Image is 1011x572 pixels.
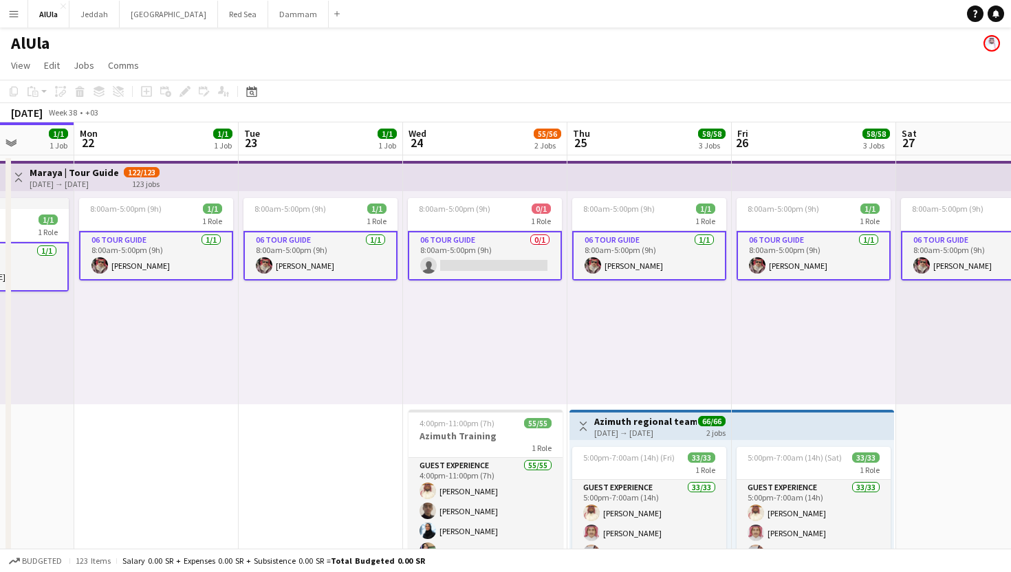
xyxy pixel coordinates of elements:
app-card-role: 06 Tour Guide1/18:00am-5:00pm (9h)[PERSON_NAME] [737,231,891,280]
span: 24 [406,135,426,151]
span: 55/56 [534,129,561,139]
app-card-role: 06 Tour Guide1/18:00am-5:00pm (9h)[PERSON_NAME] [243,231,398,280]
span: 1 Role [38,227,58,237]
a: View [6,56,36,74]
span: 8:00am-5:00pm (9h) [419,203,490,214]
app-job-card: 8:00am-5:00pm (9h)1/11 Role06 Tour Guide1/18:00am-5:00pm (9h)[PERSON_NAME] [243,198,398,280]
span: Wed [409,127,426,140]
button: Jeddah [69,1,120,27]
span: Tue [244,127,260,140]
span: 1/1 [378,129,397,139]
span: 1/1 [49,129,68,139]
span: 1 Role [695,465,715,475]
span: 8:00am-5:00pm (9h) [90,203,162,214]
span: 25 [571,135,590,151]
span: 1/1 [213,129,232,139]
span: Fri [737,127,748,140]
h1: AlUla [11,33,50,54]
div: 1 Job [378,140,396,151]
a: Edit [39,56,65,74]
app-user-avatar: Saad AlHarthi [983,35,1000,52]
div: [DATE] → [DATE] [30,179,119,189]
span: Week 38 [45,107,80,118]
div: 3 Jobs [863,140,889,151]
span: 1/1 [203,203,222,214]
span: 1 Role [202,216,222,226]
span: 58/58 [698,129,726,139]
div: 3 Jobs [699,140,725,151]
span: 8:00am-5:00pm (9h) [912,203,983,214]
span: 5:00pm-7:00am (14h) (Fri) [583,452,675,463]
span: 1 Role [367,216,387,226]
span: 0/1 [532,203,551,214]
div: +03 [85,107,98,118]
span: Edit [44,59,60,71]
a: Jobs [68,56,100,74]
div: 1 Job [214,140,232,151]
span: 33/33 [852,452,880,463]
h3: Azimuth Training [409,430,563,442]
app-card-role: 06 Tour Guide1/18:00am-5:00pm (9h)[PERSON_NAME] [79,231,233,280]
span: Budgeted [22,556,62,566]
span: Total Budgeted 0.00 SR [331,555,425,566]
div: 1 Job [50,140,67,151]
span: 55/55 [524,418,552,428]
span: View [11,59,30,71]
span: 23 [242,135,260,151]
div: Salary 0.00 SR + Expenses 0.00 SR + Subsistence 0.00 SR = [122,555,425,566]
span: 5:00pm-7:00am (14h) (Sat) [748,452,842,463]
button: AlUla [28,1,69,27]
span: 58/58 [862,129,890,139]
app-job-card: 8:00am-5:00pm (9h)1/11 Role06 Tour Guide1/18:00am-5:00pm (9h)[PERSON_NAME] [79,198,233,280]
span: 1 Role [860,216,880,226]
span: 22 [78,135,98,151]
span: 33/33 [688,452,715,463]
span: 8:00am-5:00pm (9h) [748,203,819,214]
span: 1 Role [531,216,551,226]
div: [DATE] [11,106,43,120]
app-card-role: 06 Tour Guide0/18:00am-5:00pm (9h) [408,231,562,280]
span: Comms [108,59,139,71]
app-card-role: 06 Tour Guide1/18:00am-5:00pm (9h)[PERSON_NAME] [572,231,726,280]
button: Red Sea [218,1,268,27]
span: 1/1 [860,203,880,214]
app-job-card: 8:00am-5:00pm (9h)1/11 Role06 Tour Guide1/18:00am-5:00pm (9h)[PERSON_NAME] [572,198,726,280]
div: 2 jobs [706,426,726,438]
span: 1 Role [860,465,880,475]
a: Comms [102,56,144,74]
span: Sat [902,127,917,140]
span: 27 [900,135,917,151]
span: 1 Role [695,216,715,226]
span: 123 items [76,555,111,566]
span: Jobs [74,59,94,71]
button: Dammam [268,1,329,27]
span: 1/1 [696,203,715,214]
span: 122/123 [124,167,160,177]
div: 2 Jobs [534,140,561,151]
span: 1/1 [39,214,58,225]
span: 1/1 [367,203,387,214]
div: 123 jobs [132,177,160,189]
app-job-card: 8:00am-5:00pm (9h)0/11 Role06 Tour Guide0/18:00am-5:00pm (9h) [408,198,562,280]
span: 4:00pm-11:00pm (7h) [420,418,494,428]
h3: Maraya | Tour Guide [30,166,119,179]
div: [DATE] → [DATE] [594,428,697,438]
h3: Azimuth regional team [594,415,697,428]
span: 8:00am-5:00pm (9h) [254,203,326,214]
button: [GEOGRAPHIC_DATA] [120,1,218,27]
span: Mon [80,127,98,140]
button: Budgeted [7,553,64,569]
span: 1 Role [532,443,552,453]
app-job-card: 8:00am-5:00pm (9h)1/11 Role06 Tour Guide1/18:00am-5:00pm (9h)[PERSON_NAME] [737,198,891,280]
span: 66/66 [698,416,726,426]
span: Thu [573,127,590,140]
span: 8:00am-5:00pm (9h) [583,203,655,214]
span: 26 [735,135,748,151]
